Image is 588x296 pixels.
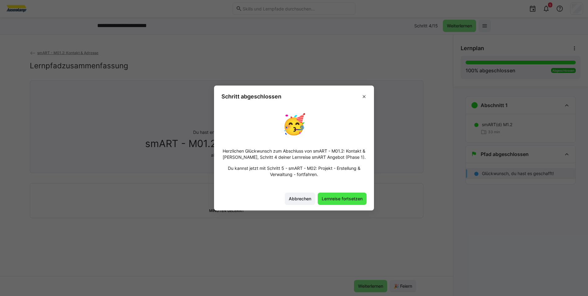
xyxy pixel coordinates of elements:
button: Abbrechen [285,193,315,205]
p: 🥳 [282,110,306,138]
p: Du kannst jetzt mit Schritt 5 - smART - M02: Projekt - Erstellung & Verwaltung - fortfahren. [221,165,367,178]
span: Abbrechen [288,196,312,202]
span: Lernreise fortsetzen [321,196,364,202]
p: Herzlichen Glückwunsch zum Abschluss von smART - M01.2: Kontakt & [PERSON_NAME], Schritt 4 deiner... [221,148,367,160]
h3: Schritt abgeschlossen [221,93,281,100]
button: Lernreise fortsetzen [318,193,367,205]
